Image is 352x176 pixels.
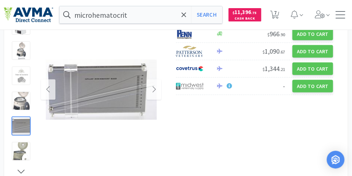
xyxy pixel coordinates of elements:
[267,13,282,19] a: 7
[267,32,270,37] span: $
[46,60,157,120] img: 52ac0999821b4274b2f2f3992aff7db0_140769.jpeg
[280,67,285,72] span: . 21
[292,62,333,75] button: Add to Cart
[283,82,285,90] span: -
[233,10,235,15] span: $
[233,17,257,21] span: Cash Back
[292,80,333,92] button: Add to Cart
[229,5,261,25] a: $11,396.75Cash Back
[176,28,204,40] img: e1133ece90fa4a959c5ae41b0808c578_9.png
[292,45,333,58] button: Add to Cart
[280,49,285,55] span: . 67
[176,63,204,74] img: 77fca1acd8b6420a9015268ca798ef17_1.png
[267,30,285,38] span: 966
[176,46,204,57] img: f5e969b455434c6296c6d81ef179fa71_3.png
[233,9,257,16] span: 11,396
[263,49,265,55] span: $
[263,64,285,73] span: 1,344
[60,6,222,23] input: Search by item, sku, manufacturer, ingredient, size...
[251,10,257,15] span: . 75
[176,81,204,92] img: 4dd14cff54a648ac9e977f0c5da9bc2e_5.png
[4,7,53,23] img: e4e33dab9f054f5782a47901c742baa9_102.png
[292,28,333,40] button: Add to Cart
[191,6,222,23] button: Search
[280,32,285,37] span: . 90
[327,151,345,169] div: Open Intercom Messenger
[263,67,265,72] span: $
[263,47,285,55] span: 1,090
